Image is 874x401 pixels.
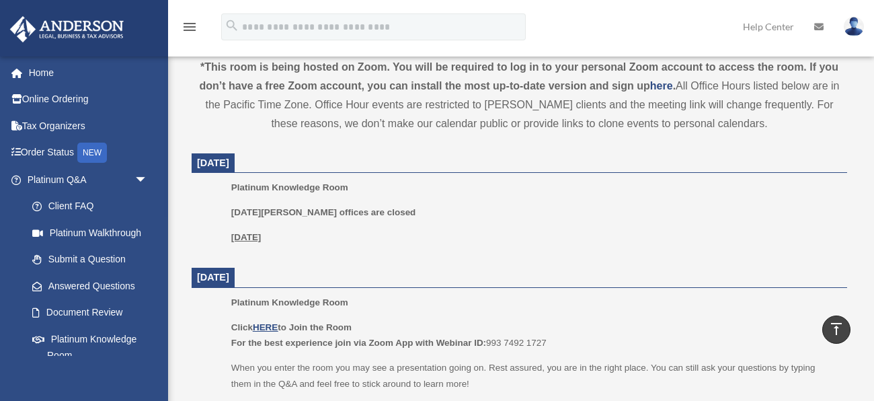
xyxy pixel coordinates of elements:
img: User Pic [844,17,864,36]
span: Platinum Knowledge Room [231,182,348,192]
a: vertical_align_top [822,316,850,344]
a: Online Ordering [9,86,168,113]
div: NEW [77,143,107,163]
b: [DATE][PERSON_NAME] offices are closed [231,207,416,217]
i: search [225,18,239,33]
a: Platinum Knowledge Room [19,326,161,369]
a: Platinum Q&Aarrow_drop_down [9,166,168,193]
a: menu [182,24,198,35]
a: Document Review [19,299,168,326]
span: Platinum Knowledge Room [231,297,348,307]
a: Answered Questions [19,272,168,299]
a: Client FAQ [19,193,168,220]
i: vertical_align_top [828,321,844,337]
a: Submit a Question [19,246,168,273]
a: here [650,80,673,92]
u: [DATE] [231,232,262,242]
div: All Office Hours listed below are in the Pacific Time Zone. Office Hour events are restricted to ... [192,58,847,133]
img: Anderson Advisors Platinum Portal [6,16,128,42]
b: Click to Join the Room [231,322,352,332]
a: Tax Organizers [9,112,168,139]
a: Platinum Walkthrough [19,219,168,246]
span: [DATE] [197,272,229,283]
span: [DATE] [197,157,229,168]
a: Order StatusNEW [9,139,168,167]
span: arrow_drop_down [134,166,161,194]
p: 993 7492 1727 [231,320,838,351]
strong: . [673,80,676,92]
i: menu [182,19,198,35]
b: For the best experience join via Zoom App with Webinar ID: [231,338,486,348]
a: HERE [253,322,278,332]
a: Home [9,59,168,86]
strong: *This room is being hosted on Zoom. You will be required to log in to your personal Zoom account ... [200,61,838,92]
